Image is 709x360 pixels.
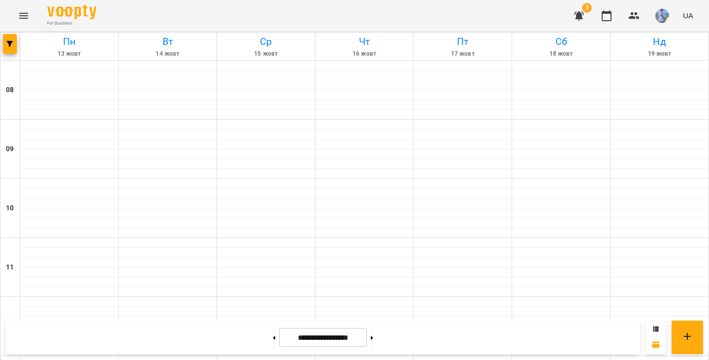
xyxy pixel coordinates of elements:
h6: 11 [6,262,14,273]
h6: Нд [612,34,707,49]
h6: 19 жовт [612,49,707,59]
span: UA [683,10,693,21]
h6: Чт [317,34,412,49]
h6: 08 [6,85,14,96]
h6: 09 [6,144,14,155]
button: Menu [12,4,35,28]
h6: Пн [22,34,117,49]
h6: 18 жовт [514,49,609,59]
h6: Вт [120,34,215,49]
h6: 15 жовт [219,49,314,59]
span: 3 [582,3,592,13]
img: 6479dc16e25075498b0cc81aee822431.png [655,9,669,23]
h6: 16 жовт [317,49,412,59]
button: UA [679,6,697,25]
h6: Сб [514,34,609,49]
h6: 13 жовт [22,49,117,59]
h6: 17 жовт [415,49,510,59]
h6: Пт [415,34,510,49]
h6: 10 [6,203,14,214]
h6: Ср [219,34,314,49]
img: Voopty Logo [47,5,97,19]
h6: 14 жовт [120,49,215,59]
span: For Business [47,20,97,27]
